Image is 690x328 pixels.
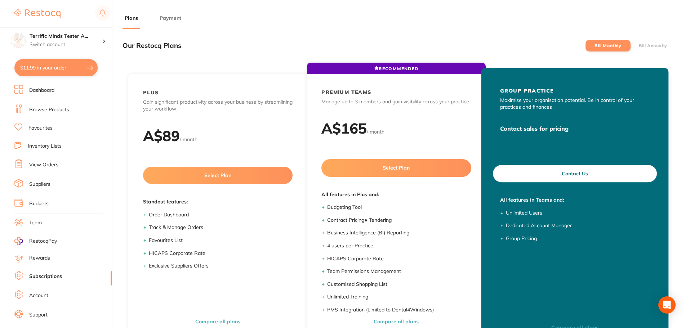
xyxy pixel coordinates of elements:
button: Compare all plans [371,318,421,325]
button: Plans [123,15,140,22]
span: RECOMMENDED [374,66,418,71]
li: Budgeting Tool [327,204,471,211]
a: Favourites [28,125,53,132]
h3: Our Restocq Plans [123,42,181,50]
h2: GROUP PRACTICE [500,87,554,94]
a: Inventory Lists [28,143,62,150]
li: Unlimited Users [506,210,650,217]
button: Payment [157,15,183,22]
button: Select Plan [143,167,293,184]
span: All features in Teams and: [500,197,650,204]
h2: A$ 165 [321,119,367,137]
label: Bill Monthly [595,43,621,48]
h2: PREMIUM TEAMS [321,89,371,95]
p: Gain significant productivity across your business by streamlining your workflow [143,99,293,113]
p: Manage up to 3 members and gain visibility across your practice [321,98,471,105]
li: Contract Pricing ● Tendering [327,217,471,224]
span: / month [367,129,384,135]
span: All features in Plus and: [321,191,471,198]
h2: A$ 89 [143,127,180,145]
a: Team [29,219,42,226]
h4: Terrific Minds Tester Account [30,33,102,40]
h3: Contact sales for pricing [500,125,650,132]
a: Support [29,311,48,319]
img: Restocq Logo [14,9,61,18]
li: Track & Manage Orders [149,224,293,231]
li: Favourites List [149,237,293,244]
h2: PLUS [143,89,159,96]
li: Team Permissions Management [327,268,471,275]
a: Rewards [29,255,50,262]
button: $11.99 in your order [14,59,98,76]
a: Subscriptions [29,273,62,280]
a: Restocq Logo [14,5,61,22]
img: Terrific Minds Tester Account [11,33,26,48]
li: Exclusive Suppliers Offers [149,262,293,270]
li: Dedicated Account Manager [506,222,650,229]
li: PMS Integration (Limited to Dental4Windows) [327,306,471,314]
li: 4 users per Practice [327,242,471,250]
a: Budgets [29,200,49,207]
a: Browse Products [29,106,69,113]
a: Dashboard [29,87,54,94]
li: HICAPS Corporate Rate [149,250,293,257]
a: Suppliers [29,181,50,188]
button: Compare all plans [193,318,242,325]
img: RestocqPay [14,237,23,245]
p: Maximise your organisation potential. Be in control of your practices and finances [500,97,650,111]
li: Customised Shopping List [327,281,471,288]
span: / month [180,136,197,143]
a: Account [29,292,48,299]
li: Unlimited Training [327,293,471,301]
button: Contact Us [493,165,657,182]
li: HICAPS Corporate Rate [327,255,471,262]
li: Order Dashboard [149,211,293,219]
span: RestocqPay [29,238,57,245]
label: Bill Annually [639,43,667,48]
li: Business Intelligence (BI) Reporting [327,229,471,237]
a: View Orders [29,161,58,169]
p: Switch account [30,41,102,48]
li: Group Pricing [506,235,650,242]
div: Open Intercom Messenger [658,296,676,314]
span: Standout features: [143,198,293,206]
a: RestocqPay [14,237,57,245]
button: Select Plan [321,159,471,176]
